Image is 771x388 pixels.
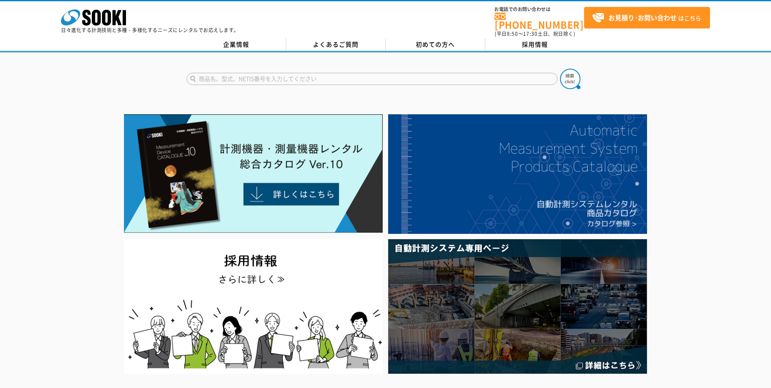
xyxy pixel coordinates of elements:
span: 8:50 [507,30,518,37]
a: お見積り･お問い合わせはこちら [584,7,710,28]
img: Catalog Ver10 [124,114,383,233]
a: 採用情報 [485,39,585,51]
a: 企業情報 [187,39,286,51]
span: (平日 ～ 土日、祝日除く) [495,30,575,37]
strong: お見積り･お問い合わせ [608,13,677,22]
span: お電話でのお問い合わせは [495,7,584,12]
a: 初めての方へ [386,39,485,51]
p: 日々進化する計測技術と多種・多様化するニーズにレンタルでお応えします。 [61,28,239,33]
img: 自動計測システム専用ページ [388,239,647,374]
img: SOOKI recruit [124,239,383,374]
span: 17:30 [523,30,538,37]
img: 自動計測システムカタログ [388,114,647,234]
img: btn_search.png [560,69,580,89]
a: [PHONE_NUMBER] [495,13,584,29]
input: 商品名、型式、NETIS番号を入力してください [187,73,558,85]
span: はこちら [592,12,701,24]
a: よくあるご質問 [286,39,386,51]
span: 初めての方へ [416,40,455,49]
